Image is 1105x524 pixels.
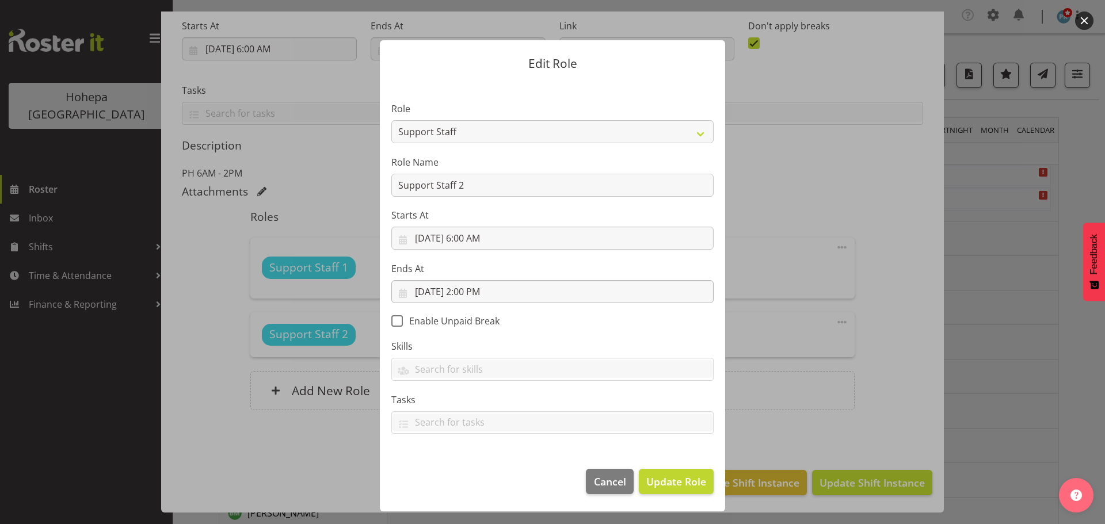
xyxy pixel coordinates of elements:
[1089,234,1099,274] span: Feedback
[391,339,714,353] label: Skills
[392,414,713,431] input: Search for tasks
[391,208,714,222] label: Starts At
[403,315,500,327] span: Enable Unpaid Break
[391,227,714,250] input: Click to select...
[391,174,714,197] input: E.g. Waiter 1
[392,360,713,378] input: Search for skills
[391,393,714,407] label: Tasks
[1070,489,1082,501] img: help-xxl-2.png
[391,102,714,116] label: Role
[586,469,633,494] button: Cancel
[1083,223,1105,301] button: Feedback - Show survey
[646,474,706,489] span: Update Role
[391,280,714,303] input: Click to select...
[391,155,714,169] label: Role Name
[391,262,714,276] label: Ends At
[639,469,714,494] button: Update Role
[391,58,714,70] p: Edit Role
[594,474,626,489] span: Cancel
